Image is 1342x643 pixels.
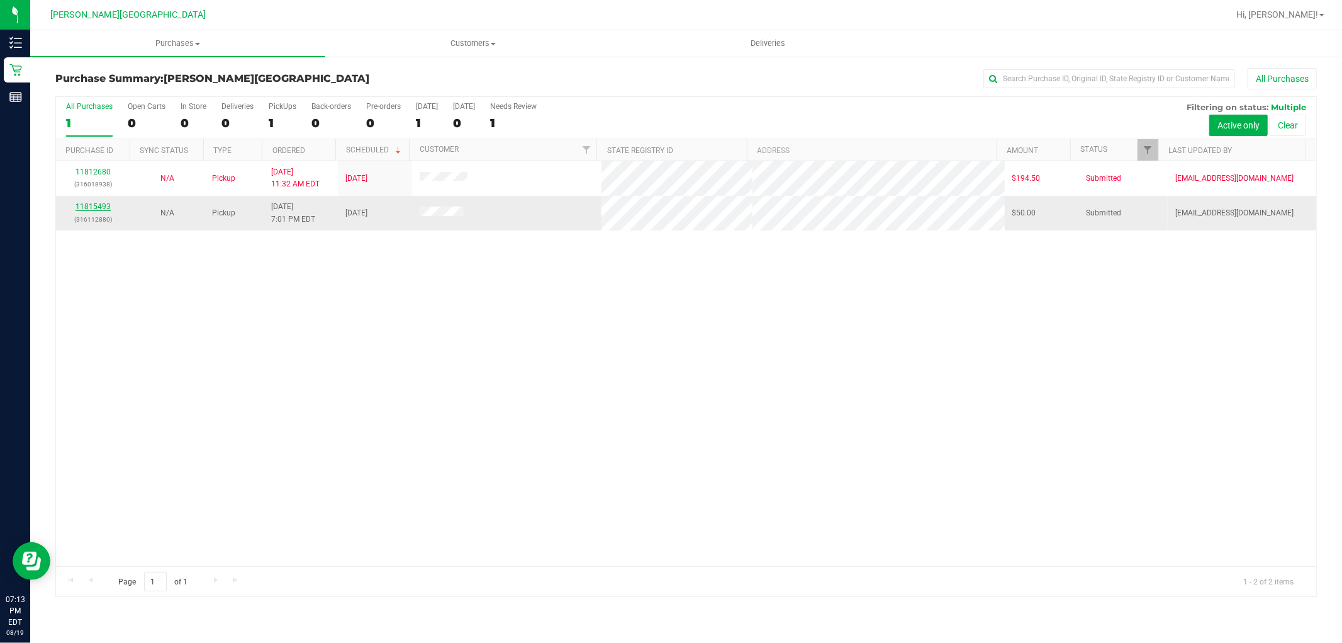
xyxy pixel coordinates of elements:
[1175,173,1294,185] span: [EMAIL_ADDRESS][DOMAIN_NAME]
[6,628,25,637] p: 08/19
[1271,102,1306,112] span: Multiple
[983,69,1235,88] input: Search Purchase ID, Original ID, State Registry ID or Customer Name...
[55,73,476,84] h3: Purchase Summary:
[366,102,401,111] div: Pre-orders
[9,64,22,76] inline-svg: Retail
[1007,146,1038,155] a: Amount
[1087,173,1122,185] span: Submitted
[311,116,351,130] div: 0
[1138,139,1158,161] a: Filter
[325,30,620,57] a: Customers
[213,146,232,155] a: Type
[65,146,113,155] a: Purchase ID
[490,102,537,111] div: Needs Review
[734,38,802,49] span: Deliveries
[221,116,254,130] div: 0
[607,146,673,155] a: State Registry ID
[1080,145,1107,154] a: Status
[75,168,111,176] a: 11812680
[416,116,438,130] div: 1
[160,208,174,217] span: Not Applicable
[1187,102,1268,112] span: Filtering on status:
[164,72,369,84] span: [PERSON_NAME][GEOGRAPHIC_DATA]
[160,174,174,183] span: Not Applicable
[366,116,401,130] div: 0
[6,594,25,628] p: 07:13 PM EDT
[1248,68,1317,89] button: All Purchases
[1236,9,1318,20] span: Hi, [PERSON_NAME]!
[212,173,235,185] span: Pickup
[416,102,438,111] div: [DATE]
[420,145,459,154] a: Customer
[326,38,620,49] span: Customers
[269,102,296,111] div: PickUps
[64,178,123,190] p: (316018938)
[51,9,206,20] span: [PERSON_NAME][GEOGRAPHIC_DATA]
[1270,115,1306,136] button: Clear
[453,102,475,111] div: [DATE]
[66,102,113,111] div: All Purchases
[271,201,315,225] span: [DATE] 7:01 PM EDT
[9,37,22,49] inline-svg: Inventory
[64,213,123,225] p: (316112880)
[1209,115,1268,136] button: Active only
[1012,207,1036,219] span: $50.00
[269,116,296,130] div: 1
[140,146,188,155] a: Sync Status
[1087,207,1122,219] span: Submitted
[576,139,596,161] a: Filter
[128,116,165,130] div: 0
[1175,207,1294,219] span: [EMAIL_ADDRESS][DOMAIN_NAME]
[346,145,403,154] a: Scheduled
[160,207,174,219] button: N/A
[13,542,50,580] iframe: Resource center
[75,202,111,211] a: 11815493
[747,139,997,161] th: Address
[345,173,367,185] span: [DATE]
[490,116,537,130] div: 1
[30,38,325,49] span: Purchases
[1233,572,1304,591] span: 1 - 2 of 2 items
[311,102,351,111] div: Back-orders
[345,207,367,219] span: [DATE]
[181,116,206,130] div: 0
[1169,146,1233,155] a: Last Updated By
[144,572,167,591] input: 1
[66,116,113,130] div: 1
[272,146,305,155] a: Ordered
[212,207,235,219] span: Pickup
[128,102,165,111] div: Open Carts
[453,116,475,130] div: 0
[221,102,254,111] div: Deliveries
[181,102,206,111] div: In Store
[271,166,320,190] span: [DATE] 11:32 AM EDT
[160,173,174,185] button: N/A
[9,91,22,103] inline-svg: Reports
[620,30,915,57] a: Deliveries
[1012,173,1041,185] span: $194.50
[30,30,325,57] a: Purchases
[108,572,198,591] span: Page of 1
